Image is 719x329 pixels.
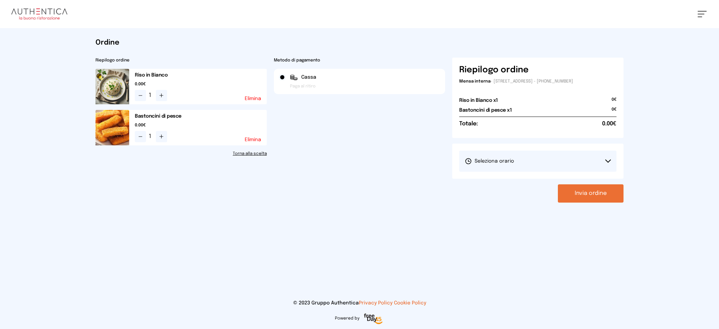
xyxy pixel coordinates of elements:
[335,316,359,321] span: Powered by
[11,8,67,20] img: logo.8f33a47.png
[135,123,267,128] span: 0.00€
[459,97,498,104] h2: Riso in Bianco x1
[465,158,514,165] span: Seleziona orario
[95,58,267,63] h2: Riepilogo ordine
[558,184,624,203] button: Invia ordine
[245,137,261,142] button: Elimina
[301,74,316,81] span: Cassa
[95,151,267,157] a: Torna alla scelta
[612,107,616,117] span: 0€
[95,38,624,48] h1: Ordine
[359,301,393,305] a: Privacy Policy
[245,96,261,101] button: Elimina
[95,110,129,145] img: media
[394,301,426,305] a: Cookie Policy
[274,58,445,63] h2: Metodo di pagamento
[11,300,708,307] p: © 2023 Gruppo Authentica
[459,65,529,76] h6: Riepilogo ordine
[459,79,490,84] span: Mensa interna
[149,132,153,141] span: 1
[95,69,129,104] img: media
[135,81,267,87] span: 0.00€
[149,91,153,100] span: 1
[135,72,267,79] h2: Riso in Bianco
[459,151,616,172] button: Seleziona orario
[459,107,512,114] h2: Bastoncini di pesce x1
[459,120,478,128] h6: Totale:
[362,312,384,326] img: logo-freeday.3e08031.png
[602,120,616,128] span: 0.00€
[612,97,616,107] span: 0€
[135,113,267,120] h2: Bastoncini di pesce
[290,84,316,89] span: Paga al ritiro
[459,79,616,84] p: - [STREET_ADDRESS] - [PHONE_NUMBER]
